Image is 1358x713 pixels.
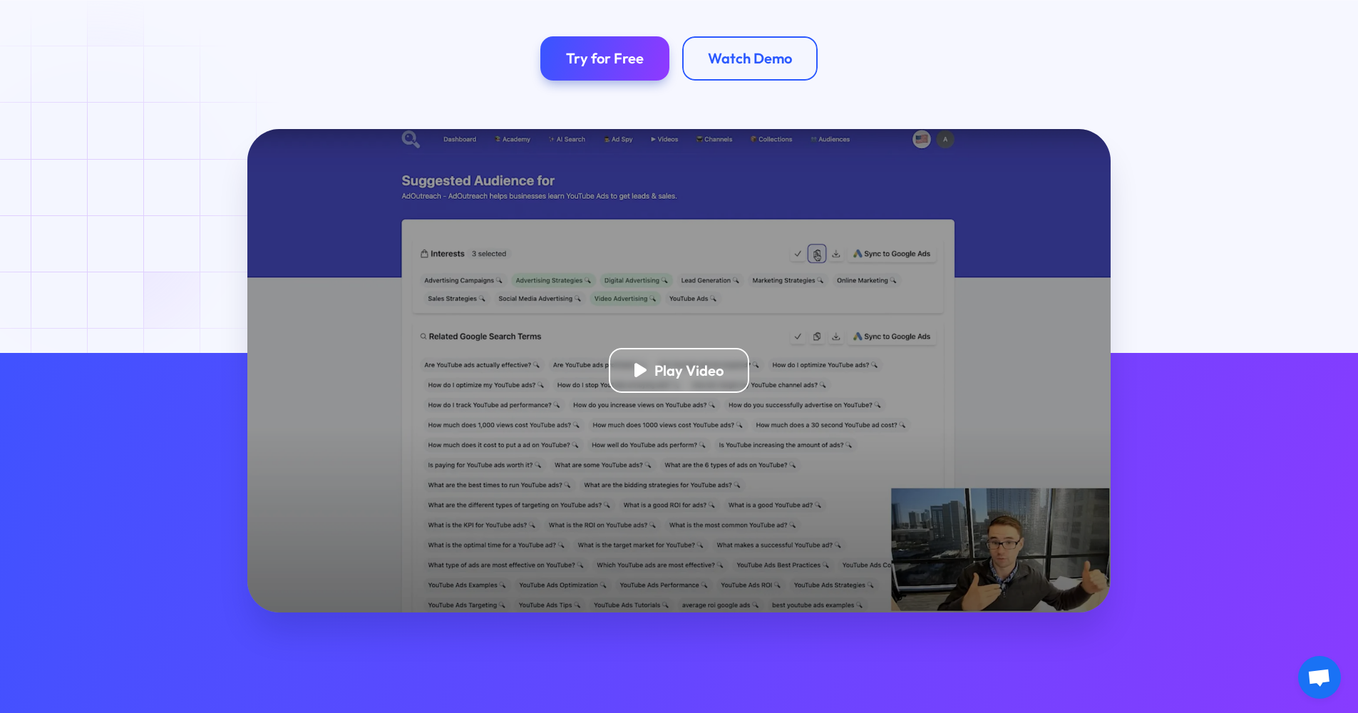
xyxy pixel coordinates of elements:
div: Watch Demo [708,49,792,67]
a: Try for Free [540,36,669,81]
a: Open chat [1298,656,1341,699]
div: Try for Free [566,49,644,67]
a: open lightbox [247,129,1111,612]
div: Play Video [654,361,724,379]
